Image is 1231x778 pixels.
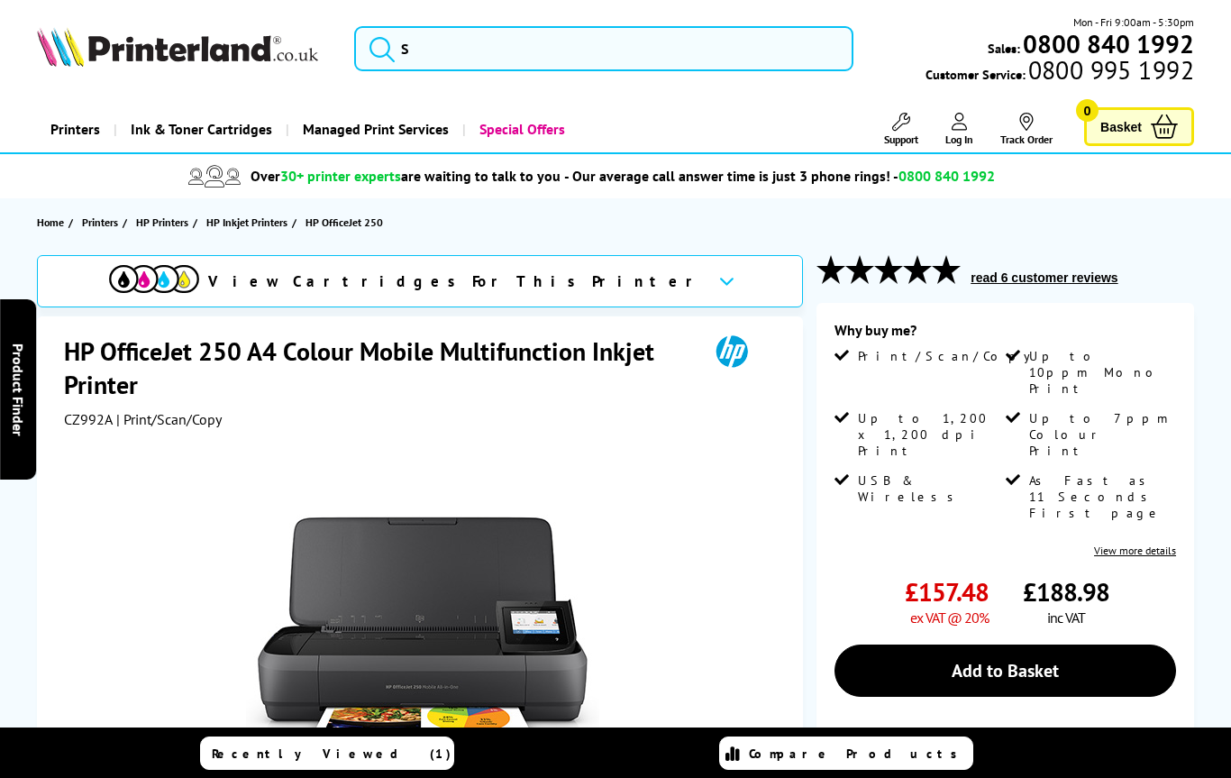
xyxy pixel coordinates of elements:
[82,213,123,232] a: Printers
[926,61,1194,83] span: Customer Service:
[136,213,188,232] span: HP Printers
[64,410,113,428] span: CZ992A
[858,472,1002,505] span: USB & Wireless
[37,27,318,67] img: Printerland Logo
[834,645,1176,697] a: Add to Basket
[690,334,773,368] img: HP
[251,167,561,185] span: Over are waiting to talk to you
[212,746,451,762] span: Recently Viewed (1)
[354,26,853,71] input: S
[136,213,193,232] a: HP Printers
[200,737,454,770] a: Recently Viewed (1)
[114,106,286,152] a: Ink & Toner Cartridges
[1084,107,1194,146] a: Basket 0
[1020,35,1194,52] a: 0800 840 1992
[988,40,1020,57] span: Sales:
[884,133,918,146] span: Support
[64,334,690,401] h1: HP OfficeJet 250 A4 Colour Mobile Multifunction Inkjet Printer
[910,609,989,627] span: ex VAT @ 20%
[116,410,222,428] span: | Print/Scan/Copy
[965,270,1123,286] button: read 6 customer reviews
[858,348,1044,364] span: Print/Scan/Copy
[305,215,383,229] span: HP OfficeJet 250
[206,213,287,232] span: HP Inkjet Printers
[109,265,199,293] img: cmyk-icon.svg
[206,213,292,232] a: HP Inkjet Printers
[82,213,118,232] span: Printers
[1026,61,1194,78] span: 0800 995 1992
[1029,348,1173,397] span: Up to 10ppm Mono Print
[1023,27,1194,60] b: 0800 840 1992
[898,167,995,185] span: 0800 840 1992
[1023,575,1109,609] span: £188.98
[834,321,1176,348] div: Why buy me?
[37,27,332,70] a: Printerland Logo
[1100,114,1142,139] span: Basket
[9,343,27,435] span: Product Finder
[749,746,967,762] span: Compare Products
[286,106,462,152] a: Managed Print Services
[1094,544,1176,557] a: View more details
[131,106,272,152] span: Ink & Toner Cartridges
[1029,410,1173,459] span: Up to 7ppm Colour Print
[208,271,704,291] span: View Cartridges For This Printer
[884,113,918,146] a: Support
[719,737,973,770] a: Compare Products
[37,213,68,232] a: Home
[37,213,64,232] span: Home
[905,575,989,609] span: £157.48
[858,410,1002,459] span: Up to 1,200 x 1,200 dpi Print
[945,113,973,146] a: Log In
[1047,609,1085,627] span: inc VAT
[1076,99,1099,122] span: 0
[1073,14,1194,31] span: Mon - Fri 9:00am - 5:30pm
[37,106,114,152] a: Printers
[280,167,401,185] span: 30+ printer experts
[564,167,995,185] span: - Our average call answer time is just 3 phone rings! -
[1000,113,1053,146] a: Track Order
[462,106,579,152] a: Special Offers
[945,133,973,146] span: Log In
[1029,472,1173,521] span: As Fast as 11 Seconds First page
